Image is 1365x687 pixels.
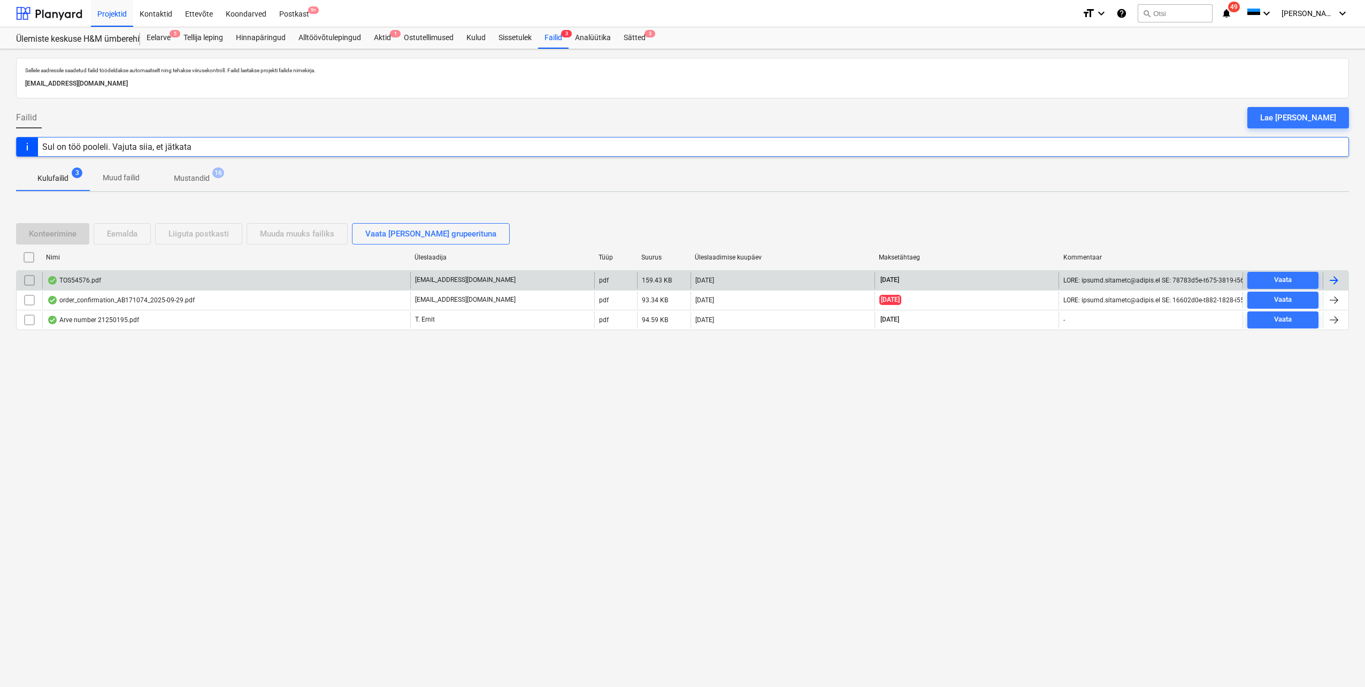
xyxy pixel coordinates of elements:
[1247,292,1318,309] button: Vaata
[879,254,1054,261] div: Maksetähtaeg
[599,254,633,261] div: Tüüp
[177,27,229,49] a: Tellija leping
[879,295,901,305] span: [DATE]
[415,295,516,304] p: [EMAIL_ADDRESS][DOMAIN_NAME]
[46,254,406,261] div: Nimi
[212,167,224,178] span: 16
[1274,294,1292,306] div: Vaata
[47,296,58,304] div: Andmed failist loetud
[1082,7,1095,20] i: format_size
[460,27,492,49] a: Kulud
[1260,7,1273,20] i: keyboard_arrow_down
[47,316,139,324] div: Arve number 21250195.pdf
[1282,9,1335,18] span: [PERSON_NAME]
[561,30,572,37] span: 3
[695,296,714,304] div: [DATE]
[415,315,435,324] p: T. Ernit
[229,27,292,49] a: Hinnapäringud
[37,173,68,184] p: Kulufailid
[1247,107,1349,128] button: Lae [PERSON_NAME]
[1063,254,1239,261] div: Kommentaar
[16,34,127,45] div: Ülemiste keskuse H&M ümberehitustööd [HMÜLEMISTE]
[1063,316,1065,324] div: -
[879,315,900,324] span: [DATE]
[617,27,652,49] a: Sätted3
[367,27,397,49] a: Aktid1
[599,296,609,304] div: pdf
[569,27,617,49] a: Analüütika
[170,30,180,37] span: 5
[492,27,538,49] a: Sissetulek
[47,276,58,285] div: Andmed failist loetud
[140,27,177,49] a: Eelarve5
[879,276,900,285] span: [DATE]
[365,227,496,241] div: Vaata [PERSON_NAME] grupeerituna
[1116,7,1127,20] i: Abikeskus
[415,276,516,285] p: [EMAIL_ADDRESS][DOMAIN_NAME]
[641,254,686,261] div: Suurus
[72,167,82,178] span: 3
[645,30,655,37] span: 3
[695,277,714,284] div: [DATE]
[397,27,460,49] a: Ostutellimused
[695,316,714,324] div: [DATE]
[292,27,367,49] a: Alltöövõtulepingud
[1228,2,1240,12] span: 49
[599,316,609,324] div: pdf
[47,296,195,304] div: order_confirmation_AB171074_2025-09-29.pdf
[1095,7,1108,20] i: keyboard_arrow_down
[140,27,177,49] div: Eelarve
[617,27,652,49] div: Sätted
[390,30,401,37] span: 1
[538,27,569,49] a: Failid3
[415,254,590,261] div: Üleslaadija
[1138,4,1213,22] button: Otsi
[47,316,58,324] div: Andmed failist loetud
[695,254,870,261] div: Üleslaadimise kuupäev
[25,78,1340,89] p: [EMAIL_ADDRESS][DOMAIN_NAME]
[367,27,397,49] div: Aktid
[1274,314,1292,326] div: Vaata
[1274,274,1292,286] div: Vaata
[1221,7,1232,20] i: notifications
[1142,9,1151,18] span: search
[25,67,1340,74] p: Sellele aadressile saadetud failid töödeldakse automaatselt ning tehakse viirusekontroll. Failid ...
[1247,272,1318,289] button: Vaata
[1260,111,1336,125] div: Lae [PERSON_NAME]
[352,223,510,245] button: Vaata [PERSON_NAME] grupeerituna
[1247,311,1318,329] button: Vaata
[642,316,668,324] div: 94.59 KB
[42,142,191,152] div: Sul on töö pooleli. Vajuta siia, et jätkata
[538,27,569,49] div: Failid
[174,173,210,184] p: Mustandid
[103,172,140,184] p: Muud failid
[599,277,609,284] div: pdf
[1336,7,1349,20] i: keyboard_arrow_down
[47,276,101,285] div: TOS54576.pdf
[308,6,319,14] span: 9+
[16,111,37,124] span: Failid
[642,296,668,304] div: 93.34 KB
[642,277,672,284] div: 159.43 KB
